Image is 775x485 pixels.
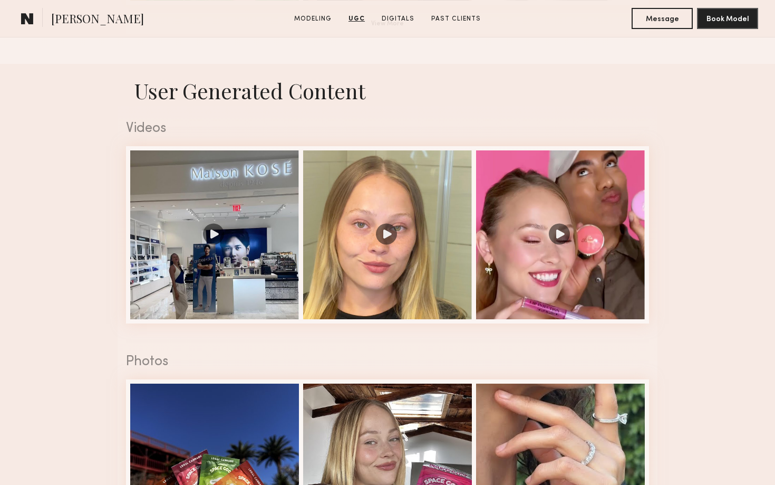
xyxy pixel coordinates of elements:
div: Photos [126,355,649,369]
div: Videos [126,122,649,136]
a: Book Model [697,14,758,23]
a: UGC [344,14,369,24]
button: Message [632,8,693,29]
a: Modeling [290,14,336,24]
h1: User Generated Content [118,77,657,104]
a: Past Clients [427,14,485,24]
button: Book Model [697,8,758,29]
span: [PERSON_NAME] [51,11,144,29]
a: Digitals [377,14,419,24]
